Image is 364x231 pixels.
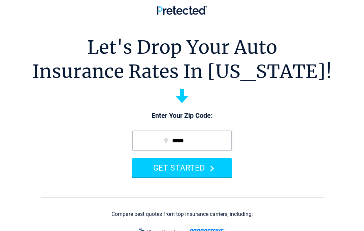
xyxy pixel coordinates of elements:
[111,211,253,217] div: Compare best quotes from top insurance carriers, including:
[132,158,232,177] button: GET STARTED
[132,131,232,151] input: zip code
[126,111,238,121] p: Enter Your Zip Code:
[157,6,207,15] img: Pretected Logo
[32,35,332,84] h1: Let's Drop Your Auto Insurance Rates In [US_STATE]!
